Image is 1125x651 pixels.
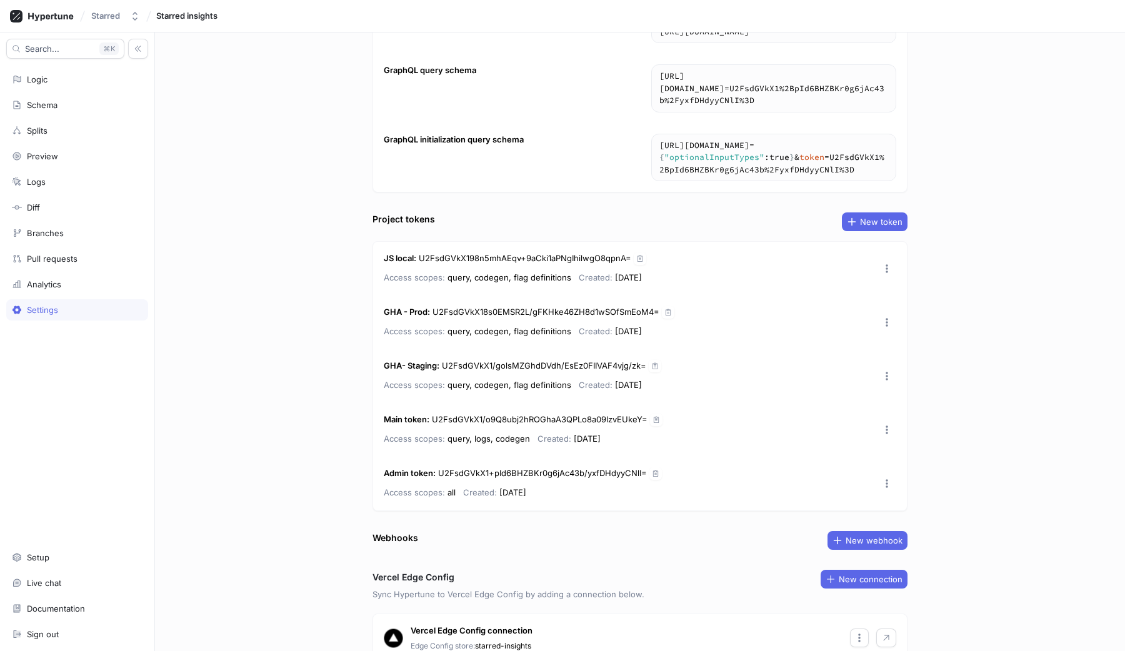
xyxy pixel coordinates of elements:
[842,212,907,231] button: New token
[579,272,612,282] span: Created:
[419,253,631,263] span: U2FsdGVkX198n5mhAEqv+9aCki1aPNgIhilwgO8qpnA=
[6,39,124,59] button: Search...K
[91,11,120,21] div: Starred
[411,641,475,650] span: Edge Config store:
[27,177,46,187] div: Logs
[860,218,902,226] span: New token
[432,307,659,317] span: U2FsdGVkX18s0EMSR2L/gFKHke46ZH8d1wSOfSmEoM4=
[27,100,57,110] div: Schema
[6,598,148,619] a: Documentation
[846,537,902,544] span: New webhook
[27,126,47,136] div: Splits
[372,570,454,584] h3: Vercel Edge Config
[372,212,435,226] div: Project tokens
[827,531,907,550] button: New webhook
[537,434,571,444] span: Created:
[372,589,907,601] p: Sync Hypertune to Vercel Edge Config by adding a connection below.
[27,228,64,238] div: Branches
[463,487,497,497] span: Created:
[384,468,436,478] strong: Admin token :
[27,254,77,264] div: Pull requests
[384,485,456,500] p: all
[432,414,647,424] span: U2FsdGVkX1/o9Q8ubj2hROGhaA3QPLo8a09lzvEUkeY=
[384,414,429,424] strong: Main token :
[384,434,445,444] span: Access scopes:
[411,625,532,637] p: Vercel Edge Config connection
[99,42,119,55] div: K
[156,11,217,20] span: Starred insights
[438,468,647,478] span: U2FsdGVkX1+pId6BHZBKr0g6jAc43b/yxfDHdyyCNlI=
[384,629,403,648] img: Vercel logo
[27,74,47,84] div: Logic
[384,324,571,339] p: query, codegen, flag definitions
[579,324,642,339] p: [DATE]
[579,326,612,336] span: Created:
[839,575,902,583] span: New connection
[384,431,530,446] p: query, logs, codegen
[579,270,642,285] p: [DATE]
[27,578,61,588] div: Live chat
[537,431,601,446] p: [DATE]
[27,151,58,161] div: Preview
[27,552,49,562] div: Setup
[27,629,59,639] div: Sign out
[372,531,418,544] div: Webhooks
[25,45,59,52] span: Search...
[579,377,642,392] p: [DATE]
[27,202,40,212] div: Diff
[27,604,85,614] div: Documentation
[384,134,524,146] div: GraphQL initialization query schema
[86,6,145,26] button: Starred
[384,377,571,392] p: query, codegen, flag definitions
[652,134,896,181] textarea: https://[DOMAIN_NAME]/schema?body={"optionalInputTypes":true}&token=U2FsdGVkX1%2BpId6BHZBKr0g6jAc...
[384,326,445,336] span: Access scopes:
[384,270,571,285] p: query, codegen, flag definitions
[463,485,526,500] p: [DATE]
[384,64,476,77] div: GraphQL query schema
[27,305,58,315] div: Settings
[384,360,439,370] strong: GHA- Staging :
[384,307,430,317] strong: GHA - Prod :
[442,360,646,370] span: U2FsdGVkX1/golsMZGhdDVdh/EsEz0FIIVAF4vjg/zk=
[384,380,445,390] span: Access scopes:
[821,570,907,589] button: New connection
[384,272,445,282] span: Access scopes:
[384,253,416,263] strong: JS local :
[27,279,61,289] div: Analytics
[384,487,445,497] span: Access scopes:
[579,380,612,390] span: Created:
[652,65,896,112] textarea: [URL][DOMAIN_NAME]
